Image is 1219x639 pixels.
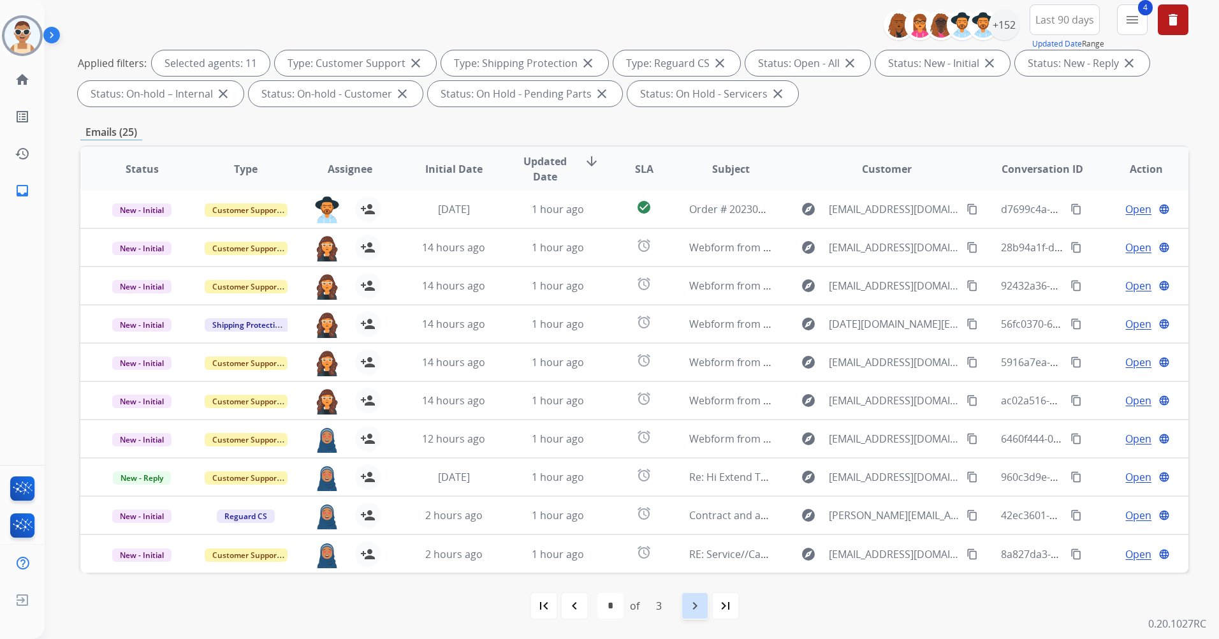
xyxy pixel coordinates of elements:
mat-icon: explore [801,431,816,446]
span: 14 hours ago [422,393,485,408]
img: agent-avatar [314,388,340,415]
div: Status: New - Initial [875,50,1010,76]
mat-icon: close [408,55,423,71]
span: Customer Support [205,471,288,485]
img: agent-avatar [314,235,340,261]
span: 56fc0370-6aee-474e-97b9-cbc73a8f0748 [1001,317,1192,331]
span: Range [1032,38,1104,49]
mat-icon: alarm [636,314,652,330]
button: Last 90 days [1030,4,1100,35]
span: Subject [712,161,750,177]
div: Type: Shipping Protection [441,50,608,76]
mat-icon: person_add [360,278,376,293]
mat-icon: check_circle [636,200,652,215]
mat-icon: explore [801,508,816,523]
img: agent-avatar [314,349,340,376]
mat-icon: alarm [636,238,652,253]
mat-icon: language [1158,242,1170,253]
span: Shipping Protection [205,318,292,332]
span: [EMAIL_ADDRESS][DOMAIN_NAME] [829,202,960,217]
span: New - Initial [112,395,172,408]
span: 1 hour ago [532,547,584,561]
mat-icon: content_copy [967,356,978,368]
mat-icon: alarm [636,276,652,291]
span: Open [1125,393,1151,408]
span: 1 hour ago [532,470,584,484]
img: agent-avatar [314,426,340,453]
span: Webform from [DATE][DOMAIN_NAME][EMAIL_ADDRESS][DOMAIN_NAME] on [DATE] [689,317,1090,331]
mat-icon: close [982,55,997,71]
mat-icon: alarm [636,429,652,444]
mat-icon: navigate_before [567,598,582,613]
div: Status: On Hold - Pending Parts [428,81,622,106]
mat-icon: explore [801,547,816,562]
span: [EMAIL_ADDRESS][DOMAIN_NAME] [829,355,960,370]
mat-icon: content_copy [1070,433,1082,444]
span: 1 hour ago [532,355,584,369]
span: SLA [635,161,653,177]
span: 42ec3601-04b5-49b5-9cca-f630abf38fda [1001,508,1190,522]
mat-icon: close [842,55,858,71]
span: Customer Support [205,548,288,562]
span: 8a827da3-a234-44b8-9d50-4fc5692bc171 [1001,547,1196,561]
span: 1 hour ago [532,202,584,216]
mat-icon: list_alt [15,109,30,124]
span: 1 hour ago [532,508,584,522]
p: Applied filters: [78,55,147,71]
mat-icon: language [1158,471,1170,483]
span: Updated Date [516,154,574,184]
span: 14 hours ago [422,355,485,369]
div: Status: On Hold - Servicers [627,81,798,106]
mat-icon: close [594,86,609,101]
mat-icon: delete [1165,12,1181,27]
mat-icon: content_copy [967,318,978,330]
mat-icon: content_copy [1070,203,1082,215]
div: +152 [989,10,1019,40]
mat-icon: close [395,86,410,101]
span: [EMAIL_ADDRESS][DOMAIN_NAME] [829,547,960,562]
span: Customer Support [205,395,288,408]
img: agent-avatar [314,503,340,529]
mat-icon: content_copy [967,548,978,560]
span: 1 hour ago [532,393,584,408]
span: Customer Support [205,203,288,217]
mat-icon: history [15,146,30,161]
span: [PERSON_NAME][EMAIL_ADDRESS][DOMAIN_NAME] [829,508,960,523]
mat-icon: explore [801,240,816,255]
span: Webform from [EMAIL_ADDRESS][DOMAIN_NAME] on [DATE] [689,393,978,408]
span: Open [1125,316,1151,332]
div: of [630,598,639,613]
mat-icon: content_copy [1070,318,1082,330]
span: 14 hours ago [422,317,485,331]
mat-icon: content_copy [967,280,978,291]
div: Status: New - Reply [1015,50,1150,76]
span: Webform from [EMAIL_ADDRESS][DOMAIN_NAME] on [DATE] [689,279,978,293]
div: Status: Open - All [745,50,870,76]
span: Open [1125,547,1151,562]
mat-icon: inbox [15,183,30,198]
span: 6460f444-05f1-409f-a778-71ac30cd41e6 [1001,432,1189,446]
mat-icon: content_copy [1070,510,1082,521]
mat-icon: alarm [636,353,652,368]
span: [EMAIL_ADDRESS][DOMAIN_NAME] [829,240,960,255]
span: 1 hour ago [532,432,584,446]
mat-icon: home [15,72,30,87]
mat-icon: person_add [360,202,376,217]
button: Updated Date [1032,39,1082,49]
span: 5916a7ea-3e43-44e9-aa33-59734b5c3440 [1001,355,1197,369]
img: agent-avatar [314,196,340,223]
span: New - Initial [112,433,172,446]
span: 14 hours ago [422,279,485,293]
mat-icon: explore [801,469,816,485]
mat-icon: person_add [360,508,376,523]
mat-icon: content_copy [1070,242,1082,253]
mat-icon: content_copy [1070,395,1082,406]
mat-icon: close [1121,55,1137,71]
span: New - Initial [112,318,172,332]
span: Open [1125,431,1151,446]
span: 960c3d9e-3abb-4d85-8cdb-4816fff0b52b [1001,470,1194,484]
span: [DATE][DOMAIN_NAME][EMAIL_ADDRESS][DOMAIN_NAME] [829,316,960,332]
mat-icon: person_add [360,316,376,332]
img: avatar [4,18,40,54]
span: Open [1125,469,1151,485]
